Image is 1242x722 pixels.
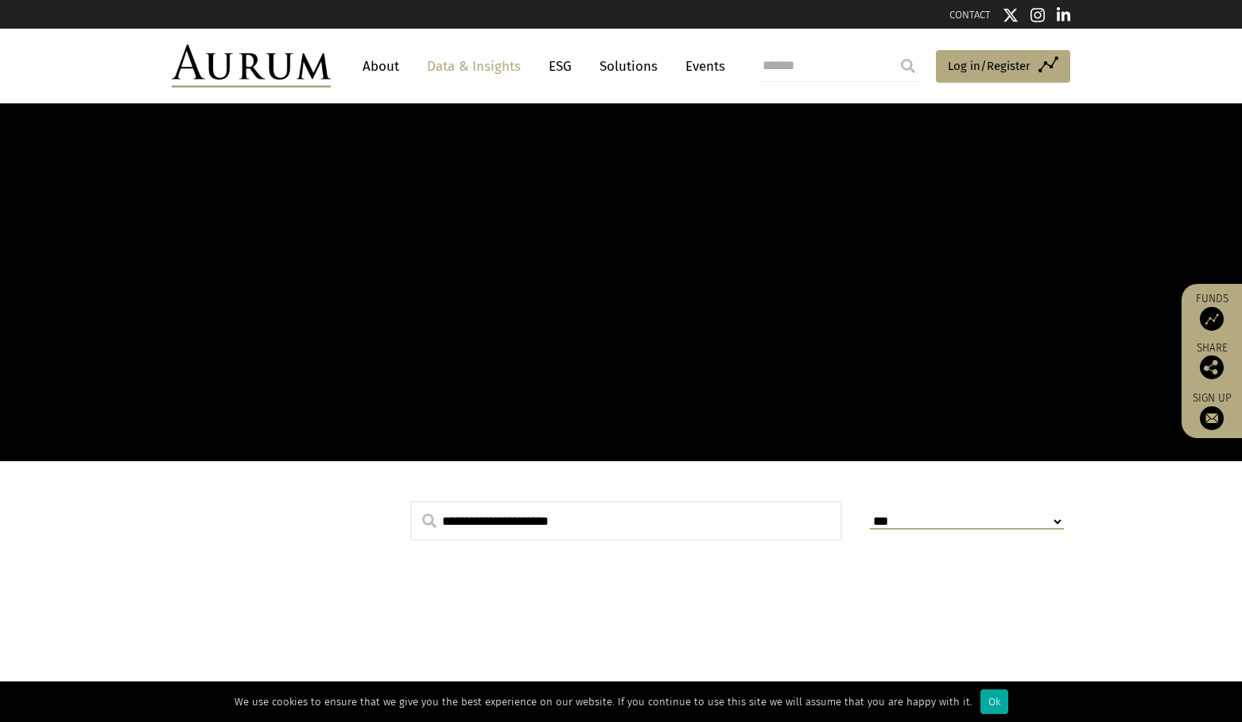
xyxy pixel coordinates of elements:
[592,52,666,81] a: Solutions
[1003,7,1019,23] img: Twitter icon
[1190,292,1234,331] a: Funds
[422,514,437,528] img: search.svg
[355,52,407,81] a: About
[948,56,1030,76] span: Log in/Register
[1200,307,1224,331] img: Access Funds
[1200,406,1224,430] img: Sign up to our newsletter
[949,9,991,21] a: CONTACT
[541,52,580,81] a: ESG
[1030,7,1045,23] img: Instagram icon
[1190,391,1234,430] a: Sign up
[419,52,529,81] a: Data & Insights
[172,45,331,87] img: Aurum
[936,50,1070,83] a: Log in/Register
[1057,7,1071,23] img: Linkedin icon
[892,50,924,82] input: Submit
[1200,355,1224,379] img: Share this post
[1190,343,1234,379] div: Share
[677,52,725,81] a: Events
[980,689,1008,714] div: Ok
